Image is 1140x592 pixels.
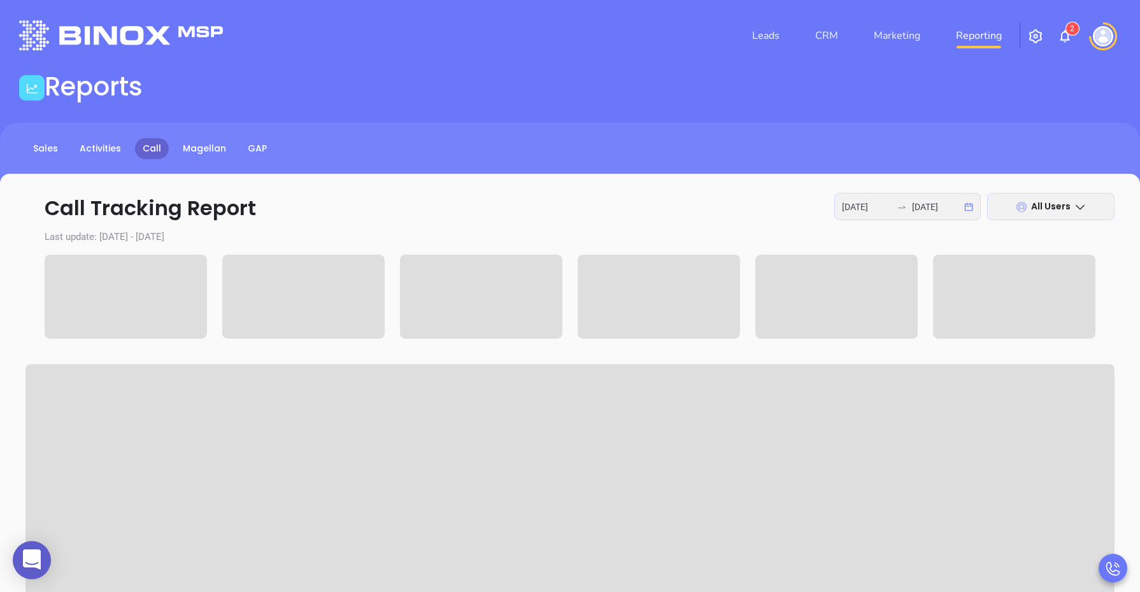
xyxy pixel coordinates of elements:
a: CRM [810,23,843,48]
a: Sales [25,138,66,159]
img: iconNotification [1057,29,1072,44]
img: user [1093,26,1113,46]
h1: Reports [45,71,143,102]
a: Call [135,138,169,159]
a: Marketing [869,23,925,48]
a: Leads [747,23,785,48]
input: End date [912,200,962,214]
span: 2 [1070,24,1074,33]
img: iconSetting [1028,29,1043,44]
p: Last update: [DATE] - [DATE] [25,230,1115,244]
sup: 2 [1066,22,1079,35]
img: logo [19,20,223,50]
a: Reporting [951,23,1007,48]
span: All Users [1031,200,1071,213]
span: to [897,202,907,212]
a: Magellan [175,138,234,159]
p: Call Tracking Report [25,193,1115,223]
a: Activities [72,138,129,159]
a: GAP [240,138,274,159]
span: swap-right [897,202,907,212]
input: Start date [842,200,892,214]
